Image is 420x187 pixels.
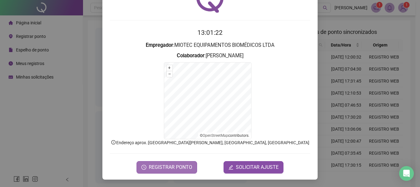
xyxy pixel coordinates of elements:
[110,52,310,60] h3: : [PERSON_NAME]
[149,164,192,171] span: REGISTRAR PONTO
[110,139,310,146] p: Endereço aprox. : [GEOGRAPHIC_DATA][PERSON_NAME], [GEOGRAPHIC_DATA], [GEOGRAPHIC_DATA]
[137,161,197,173] button: REGISTRAR PONTO
[110,41,310,49] h3: : MIOTEC EQUIPAMENTOS BIOMÉDICOS LTDA
[399,166,414,181] div: Open Intercom Messenger
[203,133,228,138] a: OpenStreetMap
[146,42,173,48] strong: Empregador
[197,29,223,36] time: 13:01:22
[200,133,249,138] li: © contributors.
[236,164,279,171] span: SOLICITAR AJUSTE
[177,53,204,59] strong: Colaborador
[167,65,172,71] button: +
[224,161,283,173] button: editSOLICITAR AJUSTE
[228,165,233,170] span: edit
[167,71,172,77] button: –
[141,165,146,170] span: clock-circle
[111,140,116,145] span: info-circle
